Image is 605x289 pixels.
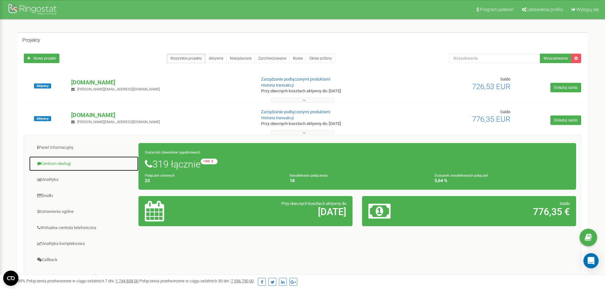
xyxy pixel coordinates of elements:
[116,279,138,283] u: 1 744 838,00
[449,54,540,63] input: Wyszukiwanie
[261,77,330,82] a: Zarządzanie podłączonymi produktami
[71,111,251,119] p: [DOMAIN_NAME]
[528,7,563,12] span: Ustawienia profilu
[29,220,139,236] a: Wirtualna centrala telefoniczna
[29,236,139,252] a: Analityka kompleksowa
[583,253,599,268] div: Open Intercom Messenger
[26,279,138,283] span: Połączenia przetworzone w ciągu ostatnich 7 dni :
[261,115,294,120] a: Historia transakcji
[145,150,200,154] small: Statystyki dzwonków tygodniowych
[29,188,139,204] a: Środki
[500,77,510,82] span: Saldo
[289,54,306,63] a: Nowe
[201,159,218,164] small: -104
[560,201,570,206] span: Saldo
[439,207,570,217] h2: 776,35 €
[24,54,59,63] a: Nowy projekt
[22,37,40,43] h5: Projekty
[145,174,175,178] small: Połączeń celowych
[550,115,581,125] a: Doładuj saldo
[29,252,139,268] a: Callback
[167,54,205,63] a: Wszystkie projekty
[139,279,254,283] span: Połączenia przetworzone w ciągu ostatnich 30 dni :
[226,54,255,63] a: Nieopłacone
[261,88,393,94] p: Przy obecnych kosztach aktywny do: [DATE]
[77,87,160,91] span: [PERSON_NAME][EMAIL_ADDRESS][DOMAIN_NAME]
[550,83,581,92] a: Doładuj saldo
[261,109,330,114] a: Zarządzanie podłączonymi produktami
[34,116,51,121] span: Aktywny
[306,54,335,63] a: Okres próbny
[540,54,571,63] button: Wyszukiwanie
[434,178,570,183] h4: 5,64 %
[205,54,227,63] a: Aktywne
[255,54,290,63] a: Zarchiwizowane
[261,83,294,88] a: Historia transakcji
[261,121,393,127] p: Przy obecnych kosztach aktywny do: [DATE]
[71,78,251,87] p: [DOMAIN_NAME]
[231,279,254,283] u: 7 556 750,00
[34,83,51,89] span: Aktywny
[29,156,139,172] a: Centrum obsługi
[472,82,510,91] span: 726,53 EUR
[77,120,160,124] span: [PERSON_NAME][EMAIL_ADDRESS][DOMAIN_NAME]
[145,159,570,169] h1: 319 łącznie
[480,7,514,12] span: Program poleceń
[29,268,139,284] a: Ustawienia Ringostat Smart Phone
[500,109,510,114] span: Saldo
[29,140,139,155] a: Panel Informacyjny
[29,204,139,220] a: Ustawienia ogólne
[576,7,599,12] span: Wyloguj się
[281,201,346,206] span: Przy obecnych kosztach aktywny do
[290,174,327,178] small: Nieodebrane połączenia
[29,172,139,187] a: Analityka
[434,174,488,178] small: Stosunek nieodebranych połączeń
[290,178,425,183] h4: 18
[3,271,18,286] button: Open CMP widget
[215,207,346,217] h2: [DATE]
[145,178,280,183] h4: 23
[472,115,510,124] span: 776,35 EUR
